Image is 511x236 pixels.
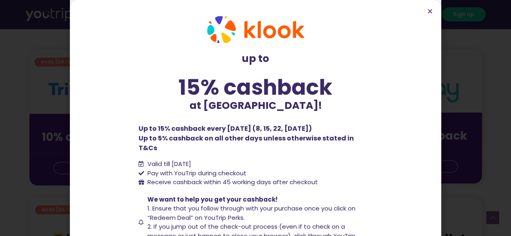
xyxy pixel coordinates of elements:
span: Receive cashback within 45 working days after checkout [145,178,318,187]
span: Valid till [DATE] [145,159,191,169]
p: at [GEOGRAPHIC_DATA]! [139,98,373,113]
span: We want to help you get your cashback! [147,195,278,204]
a: Close [427,8,433,14]
div: 15% cashback [139,77,373,98]
span: Pay with YouTrip during checkout [145,169,246,178]
span: 1. Ensure that you follow through with your purchase once you click on “Redeem Deal” on YouTrip P... [147,204,355,222]
p: Up to 15% cashback every [DATE] (8, 15, 22, [DATE]) Up to 5% cashback on all other days unless ot... [139,124,373,153]
p: up to [139,51,373,66]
